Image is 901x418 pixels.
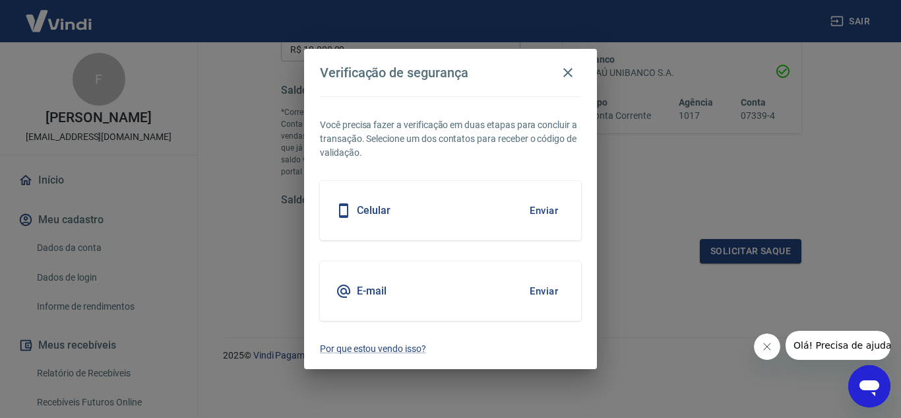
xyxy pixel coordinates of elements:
button: Enviar [522,277,565,305]
h4: Verificação de segurança [320,65,468,81]
h5: Celular [357,204,390,217]
iframe: Mensagem da empresa [786,331,890,360]
h5: E-mail [357,285,387,298]
iframe: Fechar mensagem [754,333,780,360]
a: Por que estou vendo isso? [320,342,581,356]
p: Você precisa fazer a verificação em duas etapas para concluir a transação. Selecione um dos conta... [320,118,581,160]
iframe: Botão para abrir a janela de mensagens [848,365,890,407]
button: Enviar [522,197,565,225]
span: Olá! Precisa de ajuda? [8,9,111,20]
